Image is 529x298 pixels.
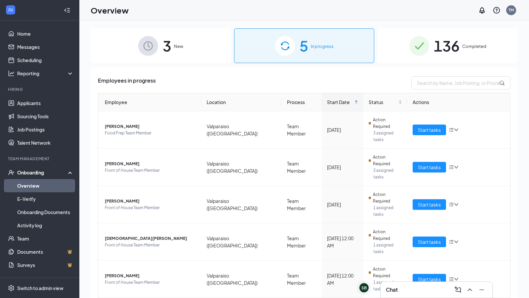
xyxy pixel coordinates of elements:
a: Scheduling [17,54,74,67]
span: Start tasks [418,126,441,133]
svg: Settings [8,285,15,291]
a: Overview [17,179,74,192]
div: TM [509,7,514,13]
td: Team Member [282,261,321,298]
td: Team Member [282,111,321,149]
span: 1 assigned tasks [373,242,402,255]
span: 136 [434,34,460,57]
span: down [454,240,459,244]
span: Action Required [373,117,402,130]
a: Applicants [17,96,74,110]
span: Action Required [373,229,402,242]
button: Start tasks [413,199,446,210]
span: In progress [311,43,334,50]
span: 5 [300,34,308,57]
span: bars [449,127,454,132]
svg: Analysis [8,70,15,77]
div: SB [361,285,367,291]
span: down [454,165,459,169]
button: ChevronUp [465,284,475,295]
span: 1 assigned tasks [373,279,402,292]
span: Start tasks [418,164,441,171]
h1: Overview [91,5,129,16]
span: Food Prep Team Member [105,130,196,136]
span: bars [449,202,454,207]
span: Front of House Team Member [105,167,196,174]
span: 1 assigned tasks [373,205,402,218]
div: Hiring [8,87,72,92]
span: Front of House Team Member [105,279,196,286]
span: Action Required [373,154,402,167]
a: Talent Network [17,136,74,149]
span: down [454,128,459,132]
a: SurveysCrown [17,258,74,272]
a: Messages [17,40,74,54]
div: Reporting [17,70,74,77]
span: bars [449,277,454,282]
span: Start tasks [418,276,441,283]
a: Home [17,27,74,40]
span: down [454,202,459,207]
button: Start tasks [413,237,446,247]
div: Team Management [8,156,72,162]
td: Valparaiso ([GEOGRAPHIC_DATA]) [201,186,282,223]
svg: ChevronUp [466,286,474,294]
th: Location [201,93,282,111]
th: Process [282,93,321,111]
td: Valparaiso ([GEOGRAPHIC_DATA]) [201,261,282,298]
td: Valparaiso ([GEOGRAPHIC_DATA]) [201,111,282,149]
span: down [454,277,459,281]
a: Activity log [17,219,74,232]
span: 2 assigned tasks [373,167,402,180]
svg: QuestionInfo [493,6,501,14]
div: Switch to admin view [17,285,63,291]
td: Valparaiso ([GEOGRAPHIC_DATA]) [201,223,282,261]
span: bars [449,165,454,170]
span: Completed [462,43,486,50]
a: Sourcing Tools [17,110,74,123]
button: Start tasks [413,125,446,135]
span: Front of House Team Member [105,205,196,211]
button: Start tasks [413,162,446,172]
a: DocumentsCrown [17,245,74,258]
a: E-Verify [17,192,74,205]
span: Action Required [373,191,402,205]
td: Team Member [282,186,321,223]
svg: Minimize [478,286,486,294]
div: [DATE] 12:00 AM [327,272,358,286]
span: Start tasks [418,238,441,245]
span: Front of House Team Member [105,242,196,248]
span: 3 assigned tasks [373,130,402,143]
td: Team Member [282,149,321,186]
th: Employee [98,93,201,111]
span: [PERSON_NAME] [105,198,196,205]
span: Action Required [373,266,402,279]
span: Start Date [327,98,353,106]
a: Job Postings [17,123,74,136]
button: Start tasks [413,274,446,284]
h3: Chat [386,286,398,293]
svg: Collapse [64,7,70,14]
td: Team Member [282,223,321,261]
th: Status [363,93,407,111]
td: Valparaiso ([GEOGRAPHIC_DATA]) [201,149,282,186]
div: Onboarding [17,169,68,176]
span: [PERSON_NAME] [105,161,196,167]
button: ComposeMessage [453,284,463,295]
svg: WorkstreamLogo [7,7,14,13]
input: Search by Name, Job Posting, or Process [411,76,510,90]
span: bars [449,239,454,244]
span: Status [369,98,397,106]
span: [DEMOGRAPHIC_DATA][PERSON_NAME] [105,235,196,242]
span: 3 [163,34,171,57]
svg: ComposeMessage [454,286,462,294]
span: Start tasks [418,201,441,208]
span: Employees in progress [98,76,156,90]
svg: Notifications [478,6,486,14]
div: [DATE] [327,126,358,133]
span: [PERSON_NAME] [105,273,196,279]
div: [DATE] [327,164,358,171]
a: Onboarding Documents [17,205,74,219]
span: [PERSON_NAME] [105,123,196,130]
div: [DATE] 12:00 AM [327,235,358,249]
